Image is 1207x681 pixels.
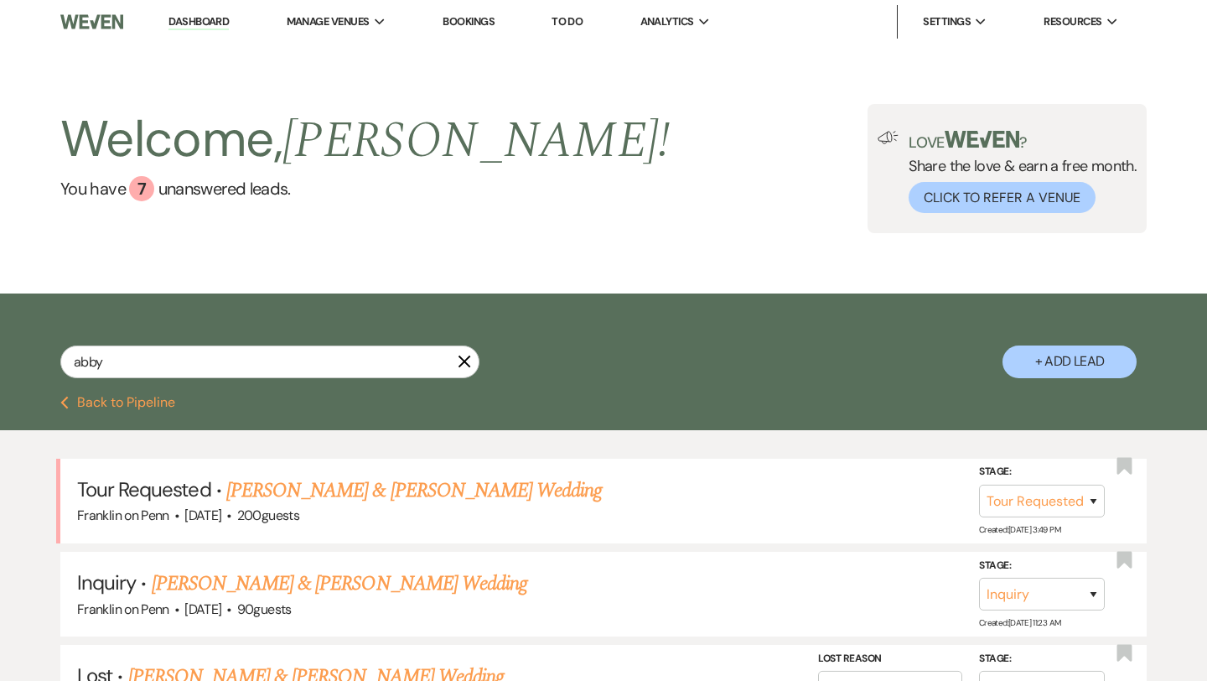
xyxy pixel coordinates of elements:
div: Share the love & earn a free month. [899,131,1137,213]
span: Franklin on Penn [77,600,169,618]
span: Manage Venues [287,13,370,30]
p: Love ? [909,131,1137,150]
button: Click to Refer a Venue [909,182,1096,213]
a: Dashboard [168,14,229,30]
span: 90 guests [237,600,292,618]
button: + Add Lead [1002,346,1137,378]
span: Inquiry [77,569,136,595]
button: Back to Pipeline [60,396,175,409]
span: Resources [1044,13,1101,30]
span: Analytics [640,13,694,30]
a: To Do [552,14,583,29]
label: Stage: [979,557,1105,575]
span: [PERSON_NAME] ! [282,102,670,179]
span: Settings [923,13,971,30]
span: [DATE] [184,507,221,524]
input: Search by name, event date, email address or phone number [60,346,479,378]
span: Created: [DATE] 3:49 PM [979,524,1060,535]
h2: Welcome, [60,104,670,176]
label: Stage: [979,650,1105,668]
span: Created: [DATE] 11:23 AM [979,617,1060,628]
span: [DATE] [184,600,221,618]
img: Weven Logo [60,4,123,39]
a: [PERSON_NAME] & [PERSON_NAME] Wedding [152,569,527,599]
a: [PERSON_NAME] & [PERSON_NAME] Wedding [226,476,602,506]
a: You have 7 unanswered leads. [60,176,670,201]
a: Bookings [443,14,495,29]
label: Lost Reason [818,650,962,668]
span: Franklin on Penn [77,507,169,524]
span: 200 guests [237,507,299,524]
span: Tour Requested [77,476,211,502]
img: loud-speaker-illustration.svg [878,131,899,144]
div: 7 [129,176,154,201]
img: weven-logo-green.svg [945,131,1019,148]
label: Stage: [979,463,1105,481]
